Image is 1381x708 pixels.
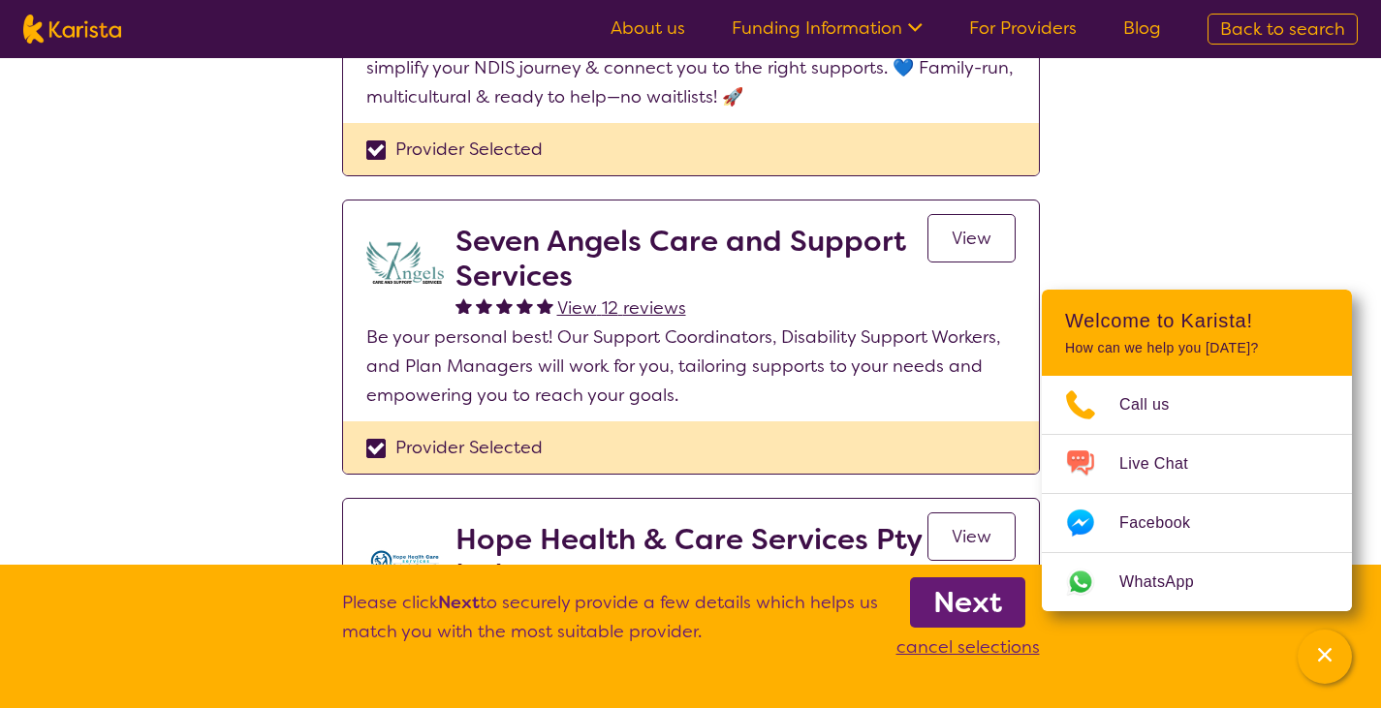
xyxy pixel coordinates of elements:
[732,16,923,40] a: Funding Information
[1042,290,1352,611] div: Channel Menu
[952,525,991,548] span: View
[496,297,513,314] img: fullstar
[1119,568,1217,597] span: WhatsApp
[438,591,480,614] b: Next
[896,632,1040,662] p: cancel selections
[366,24,1016,111] p: 🌟 Lumi Support – Your Personal NDIS Assistant! 🤝 We advocate for you, simplify your NDIS journey ...
[1123,16,1161,40] a: Blog
[1298,630,1352,684] button: Channel Menu
[537,297,553,314] img: fullstar
[1065,340,1329,356] p: How can we help you [DATE]?
[611,16,685,40] a: About us
[23,15,121,44] img: Karista logo
[952,227,991,250] span: View
[476,297,492,314] img: fullstar
[455,297,472,314] img: fullstar
[1220,17,1345,41] span: Back to search
[342,588,878,662] p: Please click to securely provide a few details which helps us match you with the most suitable pr...
[1042,553,1352,611] a: Web link opens in a new tab.
[927,214,1016,262] a: View
[366,522,444,600] img: ts6kn0scflc8jqbskg2q.jpg
[1119,508,1213,538] span: Facebook
[455,522,927,592] h2: Hope Health & Care Services Pty Ltd
[557,293,686,323] a: View 12 reviews
[557,296,686,320] span: View 12 reviews
[927,512,1016,561] a: View
[1208,14,1358,45] a: Back to search
[1065,309,1329,332] h2: Welcome to Karista!
[933,583,1002,622] b: Next
[366,224,444,301] img: lugdbhoacugpbhbgex1l.png
[1119,449,1211,478] span: Live Chat
[1119,390,1193,419] span: Call us
[517,297,533,314] img: fullstar
[969,16,1077,40] a: For Providers
[366,323,1016,410] p: Be your personal best! Our Support Coordinators, Disability Support Workers, and Plan Managers wi...
[910,577,1025,628] a: Next
[455,224,927,293] h2: Seven Angels Care and Support Services
[1042,376,1352,611] ul: Choose channel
